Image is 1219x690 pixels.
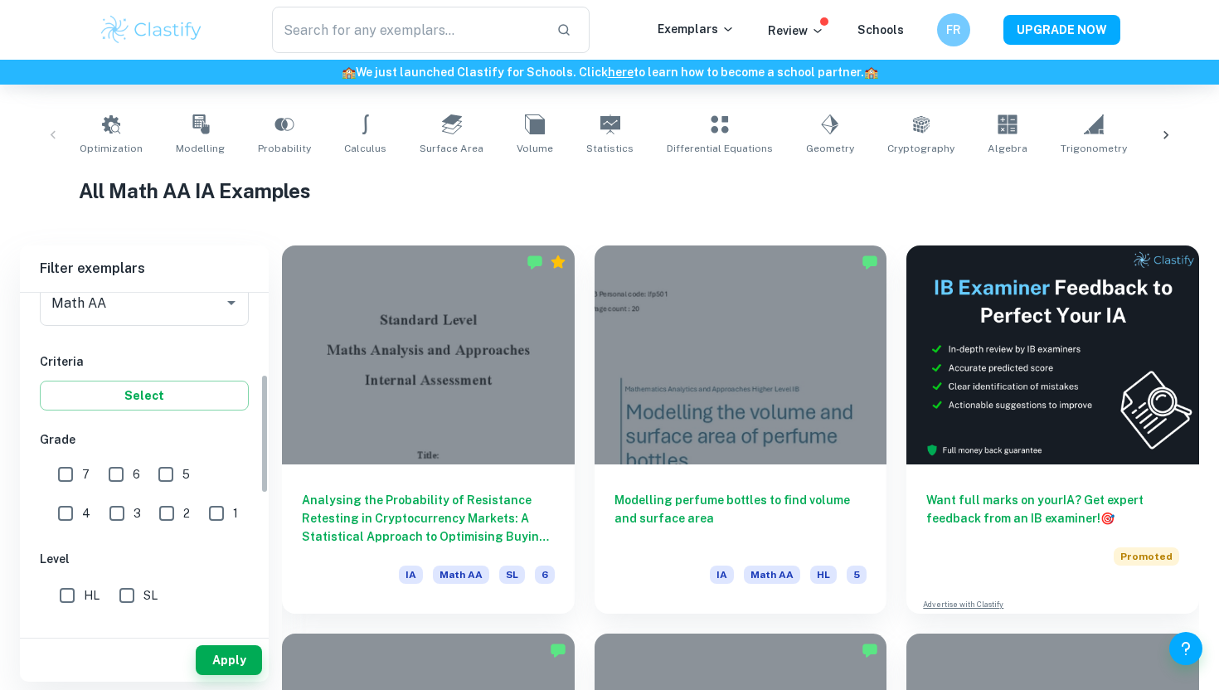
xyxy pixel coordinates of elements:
h6: Want full marks on your IA ? Get expert feedback from an IB examiner! [926,491,1179,527]
span: Optimization [80,141,143,156]
button: Apply [196,645,262,675]
a: Advertise with Clastify [923,599,1003,610]
span: Geometry [806,141,854,156]
a: Schools [857,23,904,36]
span: 5 [182,465,190,483]
img: Marked [527,254,543,270]
button: Help and Feedback [1169,632,1202,665]
h6: Analysing the Probability of Resistance Retesting in Cryptocurrency Markets: A Statistical Approa... [302,491,555,546]
span: 4 [82,504,90,522]
img: Thumbnail [906,245,1199,464]
h6: We just launched Clastify for Schools. Click to learn how to become a school partner. [3,63,1216,81]
span: Volume [517,141,553,156]
span: 2 [183,504,190,522]
span: 1 [233,504,238,522]
div: Premium [550,254,566,270]
span: SL [143,586,158,605]
button: UPGRADE NOW [1003,15,1120,45]
a: Modelling perfume bottles to find volume and surface areaIAMath AAHL5 [595,245,887,614]
span: Math AA [433,566,489,584]
a: here [608,66,634,79]
h6: FR [945,21,964,39]
span: Surface Area [420,141,483,156]
img: Clastify logo [99,13,204,46]
img: Marked [862,642,878,658]
img: Marked [862,254,878,270]
span: HL [84,586,100,605]
span: Modelling [176,141,225,156]
span: 5 [847,566,867,584]
button: Select [40,381,249,411]
h6: Grade [40,430,249,449]
span: IA [399,566,423,584]
p: Review [768,22,824,40]
span: 6 [535,566,555,584]
a: Want full marks on yourIA? Get expert feedback from an IB examiner!PromotedAdvertise with Clastify [906,245,1199,614]
span: Trigonometry [1061,141,1127,156]
span: Math AA [744,566,800,584]
span: Cryptography [887,141,954,156]
h6: Criteria [40,352,249,371]
span: Calculus [344,141,386,156]
span: 7 [82,465,90,483]
span: Differential Equations [667,141,773,156]
h6: Modelling perfume bottles to find volume and surface area [614,491,867,546]
span: 3 [134,504,141,522]
span: 6 [133,465,140,483]
span: 🏫 [342,66,356,79]
input: Search for any exemplars... [272,7,543,53]
a: Analysing the Probability of Resistance Retesting in Cryptocurrency Markets: A Statistical Approa... [282,245,575,614]
span: Algebra [988,141,1027,156]
span: HL [810,566,837,584]
span: Promoted [1114,547,1179,566]
span: SL [499,566,525,584]
button: Open [220,291,243,314]
span: 🎯 [1100,512,1115,525]
h1: All Math AA IA Examples [79,176,1140,206]
h6: Level [40,550,249,568]
span: Statistics [586,141,634,156]
span: 🏫 [864,66,878,79]
span: Probability [258,141,311,156]
span: IA [710,566,734,584]
h6: Filter exemplars [20,245,269,292]
button: FR [937,13,970,46]
img: Marked [550,642,566,658]
p: Exemplars [658,20,735,38]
